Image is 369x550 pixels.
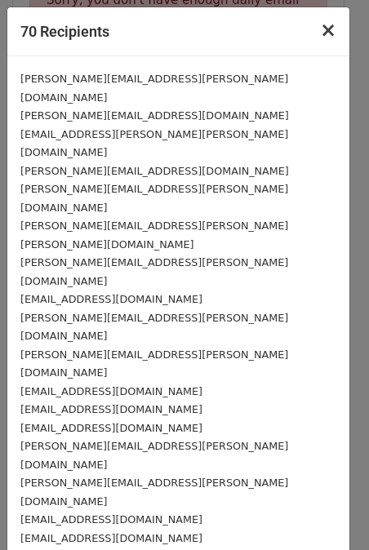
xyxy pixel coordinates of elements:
[20,220,288,251] small: [PERSON_NAME][EMAIL_ADDRESS][PERSON_NAME][PERSON_NAME][DOMAIN_NAME]
[307,7,349,53] button: Close
[20,312,288,343] small: [PERSON_NAME][EMAIL_ADDRESS][PERSON_NAME][DOMAIN_NAME]
[20,440,288,471] small: [PERSON_NAME][EMAIL_ADDRESS][PERSON_NAME][DOMAIN_NAME]
[320,19,336,42] span: ×
[20,513,202,526] small: [EMAIL_ADDRESS][DOMAIN_NAME]
[20,532,202,544] small: [EMAIL_ADDRESS][DOMAIN_NAME]
[20,477,288,508] small: [PERSON_NAME][EMAIL_ADDRESS][PERSON_NAME][DOMAIN_NAME]
[20,385,202,397] small: [EMAIL_ADDRESS][DOMAIN_NAME]
[20,128,288,159] small: [EMAIL_ADDRESS][PERSON_NAME][PERSON_NAME][DOMAIN_NAME]
[287,472,369,550] iframe: Chat Widget
[20,422,202,434] small: [EMAIL_ADDRESS][DOMAIN_NAME]
[20,348,288,379] small: [PERSON_NAME][EMAIL_ADDRESS][PERSON_NAME][DOMAIN_NAME]
[20,73,288,104] small: [PERSON_NAME][EMAIL_ADDRESS][PERSON_NAME][DOMAIN_NAME]
[20,183,288,214] small: [PERSON_NAME][EMAIL_ADDRESS][PERSON_NAME][DOMAIN_NAME]
[20,293,202,305] small: [EMAIL_ADDRESS][DOMAIN_NAME]
[20,403,202,415] small: [EMAIL_ADDRESS][DOMAIN_NAME]
[20,109,289,122] small: [PERSON_NAME][EMAIL_ADDRESS][DOMAIN_NAME]
[20,256,288,287] small: [PERSON_NAME][EMAIL_ADDRESS][PERSON_NAME][DOMAIN_NAME]
[20,165,289,177] small: [PERSON_NAME][EMAIL_ADDRESS][DOMAIN_NAME]
[20,20,109,42] h5: 70 Recipients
